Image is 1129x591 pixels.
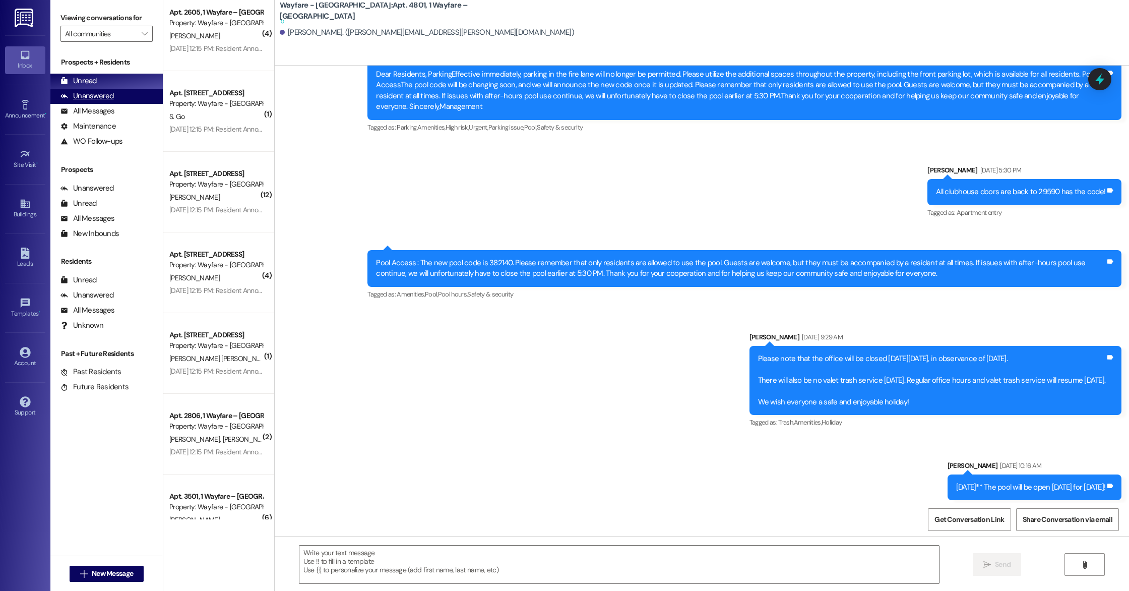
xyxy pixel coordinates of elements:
span: Pool , [524,123,537,132]
span: Apartment entry [957,208,1001,217]
div: Unread [60,76,97,86]
div: Prospects + Residents [50,57,163,68]
div: Tagged as: [948,500,1121,515]
a: Buildings [5,195,45,222]
img: ResiDesk Logo [15,9,35,27]
div: Apt. [STREET_ADDRESS] [169,88,263,98]
a: Leads [5,245,45,272]
i:  [142,30,147,38]
div: Unread [60,198,97,209]
div: [DATE] 9:29 AM [799,332,843,342]
div: Dear Residents, ParkingEffective immediately, parking in the fire lane will no longer be permitte... [376,69,1105,112]
div: [DATE] 5:30 PM [978,165,1022,175]
div: All Messages [60,106,114,116]
div: New Inbounds [60,228,119,239]
div: Apt. 3501, 1 Wayfare – [GEOGRAPHIC_DATA] [169,491,263,502]
span: Send [995,559,1011,570]
button: New Message [70,566,144,582]
div: Past Residents [60,367,121,377]
div: Tagged as: [367,287,1121,302]
span: [PERSON_NAME] [169,515,220,524]
div: Property: Wayfare - [GEOGRAPHIC_DATA] [169,98,263,109]
a: Account [5,344,45,371]
button: Send [973,553,1022,576]
div: Unanswered [60,91,114,101]
a: Site Visit • [5,146,45,173]
div: Residents [50,256,163,267]
div: Property: Wayfare - [GEOGRAPHIC_DATA] [169,502,263,512]
span: Safety & security [537,123,583,132]
div: Apt. [STREET_ADDRESS] [169,168,263,179]
span: [PERSON_NAME] [169,31,220,40]
i:  [80,570,88,578]
span: Parking issue , [488,123,524,132]
div: Property: Wayfare - [GEOGRAPHIC_DATA] [169,260,263,270]
button: Get Conversation Link [928,508,1011,531]
span: High risk , [446,123,469,132]
span: Safety & security [467,290,513,299]
span: • [45,110,46,117]
div: Maintenance [60,121,116,132]
span: Get Conversation Link [934,514,1004,525]
span: [PERSON_NAME] [222,435,273,444]
div: Property: Wayfare - [GEOGRAPHIC_DATA] [169,421,263,432]
div: Apt. [STREET_ADDRESS] [169,249,263,260]
div: [PERSON_NAME]. ([PERSON_NAME][EMAIL_ADDRESS][PERSON_NAME][DOMAIN_NAME]) [280,27,574,38]
div: Future Residents [60,382,129,392]
div: All Messages [60,213,114,224]
div: Unanswered [60,290,114,301]
input: All communities [65,26,137,42]
div: Pool Access : The new pool code is 382140. Please remember that only residents are allowed to use... [376,258,1105,279]
span: [PERSON_NAME] [169,435,223,444]
span: • [39,309,40,316]
span: Pool hours , [438,290,468,299]
div: Tagged as: [749,415,1122,430]
span: Amenities , [397,290,425,299]
div: [PERSON_NAME] [927,165,1121,179]
button: Share Conversation via email [1016,508,1119,531]
div: Please note that the office will be closed [DATE][DATE], in observance of [DATE]. There will also... [758,353,1106,407]
label: Viewing conversations for [60,10,153,26]
span: [PERSON_NAME] [169,193,220,202]
div: Property: Wayfare - [GEOGRAPHIC_DATA] [169,179,263,190]
div: [DATE] 10:16 AM [997,460,1041,471]
div: Apt. [STREET_ADDRESS] [169,330,263,340]
span: [PERSON_NAME] [PERSON_NAME] [169,354,275,363]
i:  [1081,561,1088,569]
div: Past + Future Residents [50,348,163,359]
span: Amenities , [417,123,446,132]
div: Property: Wayfare - [GEOGRAPHIC_DATA] [169,340,263,351]
div: Unanswered [60,183,114,194]
div: All Messages [60,305,114,316]
span: Holiday [822,418,842,427]
span: New Message [92,568,133,579]
div: Apt. 2605, 1 Wayfare – [GEOGRAPHIC_DATA] [169,7,263,18]
div: Apt. 2806, 1 Wayfare – [GEOGRAPHIC_DATA] [169,410,263,421]
span: Amenities , [794,418,822,427]
div: WO Follow-ups [60,136,122,147]
span: Urgent , [469,123,488,132]
span: Share Conversation via email [1023,514,1112,525]
div: Unread [60,275,97,285]
span: S. Go [169,112,185,121]
div: [PERSON_NAME] [749,332,1122,346]
a: Inbox [5,46,45,74]
div: Property: Wayfare - [GEOGRAPHIC_DATA] [169,18,263,28]
span: Parking , [397,123,417,132]
a: Support [5,393,45,421]
a: Templates • [5,294,45,322]
div: [DATE]** The pool will be open [DATE] for [DATE]! [956,482,1105,493]
span: • [36,160,38,167]
div: Tagged as: [367,120,1121,135]
div: Tagged as: [927,205,1121,220]
div: [PERSON_NAME] [948,460,1121,475]
div: Prospects [50,164,163,175]
i:  [983,561,991,569]
div: Unknown [60,320,103,331]
span: Pool , [425,290,438,299]
div: All clubhouse doors are back to 29590 has the code! [936,187,1105,197]
span: [PERSON_NAME] [169,273,220,282]
span: Trash , [778,418,793,427]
